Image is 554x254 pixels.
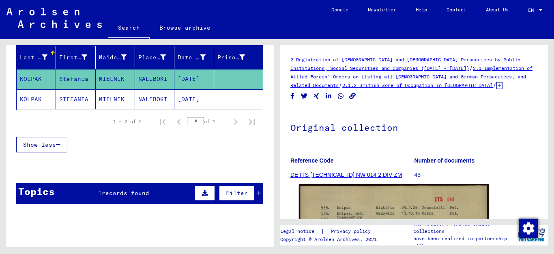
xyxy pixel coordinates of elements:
[59,53,87,62] div: First Name
[414,157,475,164] b: Number of documents
[413,235,515,250] p: have been realized in partnership with
[290,109,538,145] h1: Original collection
[300,91,309,101] button: Share on Twitter
[98,189,102,197] span: 1
[469,64,473,72] span: /
[56,69,95,89] mat-cell: Stefania
[150,18,220,37] a: Browse archive
[56,89,95,109] mat-cell: STEFANIA
[324,227,380,236] a: Privacy policy
[17,46,56,69] mat-header-cell: Last Name
[174,46,214,69] mat-header-cell: Date of Birth
[56,46,95,69] mat-header-cell: First Name
[244,113,260,130] button: Last page
[108,18,150,39] a: Search
[228,113,244,130] button: Next page
[20,51,58,64] div: Last Name
[337,91,345,101] button: Share on WhatsApp
[280,227,321,236] a: Legal notice
[226,189,248,197] span: Filter
[348,91,357,101] button: Copy link
[113,118,142,125] div: 1 – 2 of 2
[135,89,174,109] mat-cell: NALIBOKI
[217,51,255,64] div: Prisoner #
[18,184,55,199] div: Topics
[135,69,174,89] mat-cell: NALIBOKI
[174,89,214,109] mat-cell: [DATE]
[528,7,537,13] span: EN
[16,137,67,152] button: Show less
[288,91,297,101] button: Share on Facebook
[290,172,402,178] a: DE ITS [TECHNICAL_ID] NW 014 2 DIV ZM
[17,69,56,89] mat-cell: KOLPAK
[493,81,496,89] span: /
[99,51,137,64] div: Maiden Name
[290,157,334,164] b: Reference Code
[138,53,166,62] div: Place of Birth
[339,81,342,89] span: /
[96,89,135,109] mat-cell: MIELNIK
[23,141,56,148] span: Show less
[414,171,538,179] p: 43
[96,69,135,89] mat-cell: MIELNIK
[171,113,187,130] button: Previous page
[413,220,515,235] p: The Arolsen Archives online collections
[102,189,149,197] span: records found
[96,46,135,69] mat-header-cell: Maiden Name
[155,113,171,130] button: First page
[342,82,493,88] a: 2.1.2 British Zone of Occupation in [GEOGRAPHIC_DATA]
[6,8,102,28] img: Arolsen_neg.svg
[516,225,547,245] img: yv_logo.png
[59,51,97,64] div: First Name
[214,46,263,69] mat-header-cell: Prisoner #
[280,227,380,236] div: |
[290,56,520,71] a: 2 Registration of [DEMOGRAPHIC_DATA] and [DEMOGRAPHIC_DATA] Persecutees by Public Institutions, S...
[99,53,127,62] div: Maiden Name
[178,51,215,64] div: Date of Birth
[290,65,533,88] a: 2.1 Implementation of Allied Forces’ Orders on Listing all [DEMOGRAPHIC_DATA] and German Persecut...
[17,89,56,109] mat-cell: KOLPAK
[312,91,321,101] button: Share on Xing
[174,69,214,89] mat-cell: [DATE]
[219,185,255,201] button: Filter
[138,51,176,64] div: Place of Birth
[518,218,538,238] div: Change consent
[178,53,205,62] div: Date of Birth
[324,91,333,101] button: Share on LinkedIn
[135,46,174,69] mat-header-cell: Place of Birth
[280,236,380,243] p: Copyright © Arolsen Archives, 2021
[20,53,47,62] div: Last Name
[187,117,228,125] div: of 1
[519,219,538,238] img: Change consent
[217,53,245,62] div: Prisoner #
